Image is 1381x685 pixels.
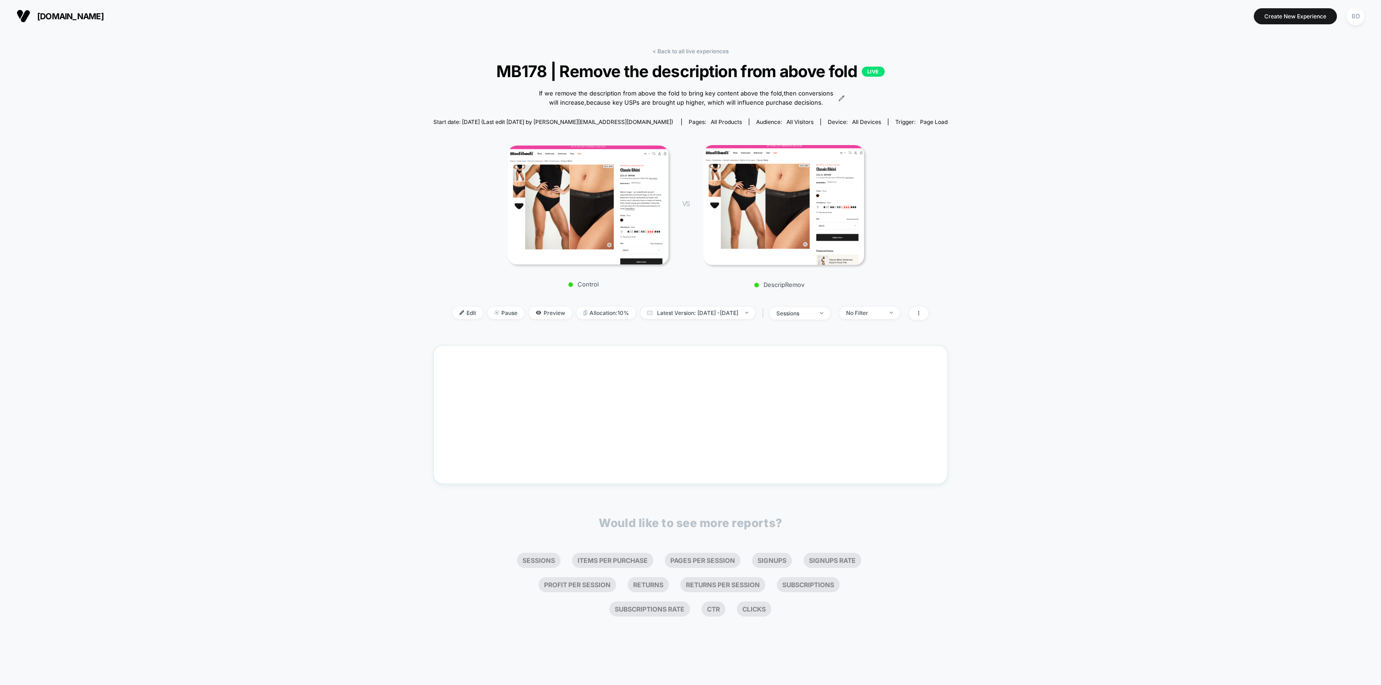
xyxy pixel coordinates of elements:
span: | [760,307,769,320]
li: Signups [752,553,792,568]
li: Items Per Purchase [572,553,653,568]
span: If we remove the description from above the fold to bring key content above the fold,then convers... [536,89,836,107]
li: Clicks [737,601,771,617]
li: Sessions [517,553,561,568]
div: BD [1347,7,1364,25]
span: [DOMAIN_NAME] [37,11,104,21]
span: Start date: [DATE] (Last edit [DATE] by [PERSON_NAME][EMAIL_ADDRESS][DOMAIN_NAME]) [433,118,673,125]
p: DescripRemov [699,281,859,288]
button: [DOMAIN_NAME] [14,9,107,23]
li: Pages Per Session [665,553,741,568]
p: Control [503,281,664,288]
img: rebalance [584,310,587,315]
span: all devices [852,118,881,125]
img: end [494,310,499,315]
div: Pages: [689,118,742,125]
span: Device: [820,118,888,125]
div: No Filter [846,309,883,316]
span: all products [711,118,742,125]
span: Pause [488,307,524,319]
span: MB178 | Remove the description from above fold [459,62,922,81]
span: Latest Version: [DATE] - [DATE] [640,307,755,319]
div: sessions [776,310,813,317]
span: All Visitors [786,118,814,125]
span: Edit [453,307,483,319]
li: Profit Per Session [539,577,616,592]
img: edit [460,310,464,315]
p: Would like to see more reports? [599,516,782,530]
a: < Back to all live experiences [652,48,729,55]
p: LIVE [862,67,885,77]
img: Visually logo [17,9,30,23]
li: Subscriptions Rate [609,601,690,617]
img: end [820,312,823,314]
span: Preview [529,307,572,319]
button: BD [1344,7,1367,26]
div: Trigger: [895,118,948,125]
span: Page Load [920,118,948,125]
span: Allocation: 10% [577,307,636,319]
img: end [890,312,893,314]
span: VS [682,200,690,208]
li: Ctr [702,601,725,617]
button: Create New Experience [1254,8,1337,24]
img: calendar [647,310,652,315]
img: DescripRemov main [703,145,864,265]
img: Control main [508,146,668,264]
li: Returns [628,577,669,592]
li: Returns Per Session [680,577,765,592]
div: Audience: [756,118,814,125]
img: end [745,312,748,314]
li: Signups Rate [803,553,861,568]
li: Subscriptions [777,577,840,592]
